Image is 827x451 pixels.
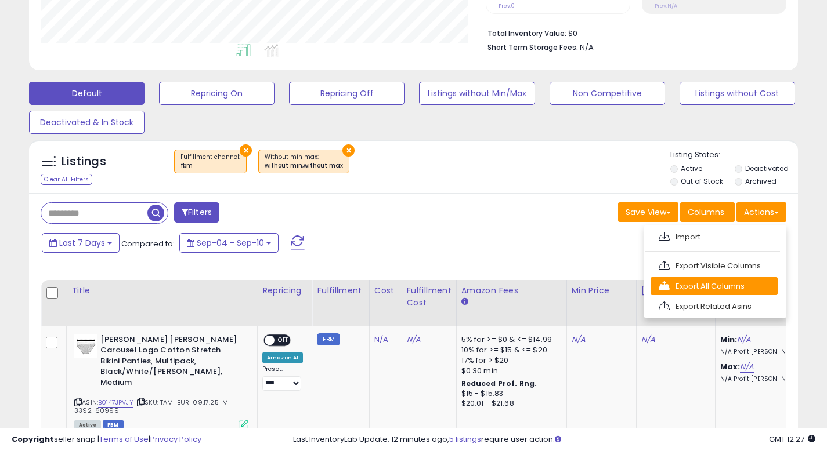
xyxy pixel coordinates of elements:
button: Save View [618,202,678,222]
a: N/A [737,334,751,345]
span: Sep-04 - Sep-10 [197,237,264,249]
div: Cost [374,285,397,297]
label: Deactivated [745,163,789,173]
span: Compared to: [121,238,175,249]
a: B0147JPVJY [98,398,133,408]
span: | SKU: TAM-BUR-09.17.25-M-3392-60999 [74,398,232,415]
div: Title [71,285,252,297]
button: Last 7 Days [42,233,120,253]
label: Out of Stock [681,176,723,186]
div: Fulfillment [317,285,364,297]
small: Amazon Fees. [461,297,468,307]
a: N/A [572,334,586,345]
th: The percentage added to the cost of goods (COGS) that forms the calculator for Min & Max prices. [715,280,825,326]
div: $0.30 min [461,366,558,376]
a: Export Visible Columns [651,257,778,275]
a: Terms of Use [99,434,149,445]
div: Clear All Filters [41,174,92,185]
span: Fulfillment channel : [180,152,240,170]
span: OFF [275,335,293,345]
li: $0 [487,26,778,39]
button: Listings without Min/Max [419,82,535,105]
button: Repricing On [159,82,275,105]
a: N/A [641,334,655,345]
div: $20.01 - $21.68 [461,399,558,409]
b: Total Inventory Value: [487,28,566,38]
div: Amazon Fees [461,285,562,297]
button: × [342,144,355,157]
div: Last InventoryLab Update: 12 minutes ago, require user action. [293,434,815,445]
button: Sep-04 - Sep-10 [179,233,279,253]
button: Filters [174,202,219,223]
button: Actions [736,202,786,222]
a: N/A [374,334,388,345]
button: Listings without Cost [680,82,795,105]
a: Export All Columns [651,277,778,295]
button: Non Competitive [550,82,665,105]
a: Export Related Asins [651,297,778,315]
a: 5 listings [449,434,481,445]
h5: Listings [62,154,106,170]
div: Min Price [572,285,631,297]
button: Repricing Off [289,82,405,105]
b: Min: [720,334,738,345]
div: Repricing [262,285,307,297]
span: 2025-09-18 12:27 GMT [769,434,815,445]
b: [PERSON_NAME] [PERSON_NAME] Carousel Logo Cotton Stretch Bikini Panties, Multipack, Black/White/[... [100,334,241,391]
a: N/A [740,361,754,373]
small: Prev: 0 [499,2,515,9]
b: Max: [720,361,741,372]
a: N/A [407,334,421,345]
a: Import [651,228,778,246]
img: 41Jop3s+09L._SL40_.jpg [74,334,97,358]
div: 10% for >= $15 & <= $20 [461,345,558,355]
p: N/A Profit [PERSON_NAME] [720,348,817,356]
strong: Copyright [12,434,54,445]
div: Fulfillment Cost [407,285,452,309]
label: Archived [745,176,777,186]
button: Columns [680,202,735,222]
div: 5% for >= $0 & <= $14.99 [461,334,558,345]
small: FBM [317,333,340,345]
span: Last 7 Days [59,237,105,249]
button: Default [29,82,145,105]
b: Reduced Prof. Rng. [461,379,537,388]
button: Deactivated & In Stock [29,111,145,134]
div: [PERSON_NAME] [641,285,710,297]
span: N/A [580,42,594,53]
b: Short Term Storage Fees: [487,42,578,52]
span: Columns [688,206,724,218]
p: N/A Profit [PERSON_NAME] [720,375,817,383]
small: Prev: N/A [655,2,677,9]
p: Listing States: [670,150,798,161]
div: Amazon AI [262,352,303,363]
div: fbm [180,162,240,170]
div: without min,without max [265,162,343,170]
a: Privacy Policy [150,434,201,445]
div: $15 - $15.83 [461,389,558,399]
div: seller snap | | [12,434,201,445]
div: Preset: [262,365,303,391]
label: Active [681,163,702,173]
div: 17% for > $20 [461,355,558,366]
span: Without min max : [265,152,343,170]
button: × [240,144,252,157]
